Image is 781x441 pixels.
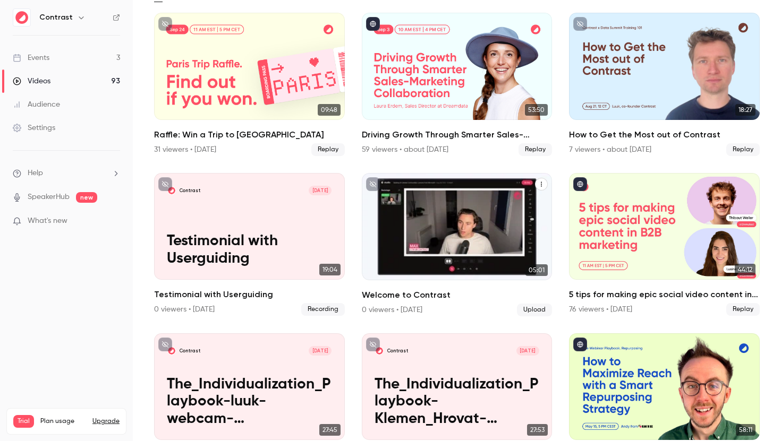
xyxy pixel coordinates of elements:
[569,13,760,156] li: How to Get the Most out of Contrast
[319,264,341,275] span: 19:04
[158,177,172,191] button: unpublished
[301,303,345,316] span: Recording
[366,177,380,191] button: unpublished
[362,289,553,301] h2: Welcome to Contrast
[154,13,345,156] li: Raffle: Win a Trip to Paris
[573,338,587,351] button: published
[154,288,345,301] h2: Testimonial with Userguiding
[40,417,86,426] span: Plan usage
[167,376,332,427] p: The_Individualization_Playbook-luuk-webcam-00h_00m_00s_251ms-StreamYard
[375,376,539,427] p: The_Individualization_Playbook-Klemen_Hrovat-webcam-00h_00m_00s_357ms-StreamYard
[517,304,552,316] span: Upload
[319,424,341,436] span: 27:45
[569,173,760,316] a: 44:125 tips for making epic social video content in B2B marketing76 viewers • [DATE]Replay
[366,338,380,351] button: unpublished
[167,232,332,267] p: Testimonial with Userguiding
[516,346,540,356] span: [DATE]
[92,417,120,426] button: Upgrade
[726,303,760,316] span: Replay
[13,123,55,133] div: Settings
[726,143,760,156] span: Replay
[13,168,120,179] li: help-dropdown-opener
[158,338,172,351] button: unpublished
[154,13,345,156] a: 09:48Raffle: Win a Trip to [GEOGRAPHIC_DATA]31 viewers • [DATE]Replay
[13,99,60,110] div: Audience
[735,264,755,275] span: 44:12
[366,17,380,31] button: published
[180,187,200,194] p: Contrast
[362,173,553,316] a: 05:01Welcome to Contrast0 viewers • [DATE]Upload
[318,104,341,116] span: 09:48
[362,13,553,156] li: Driving Growth Through Smarter Sales-Marketing Collaboration
[569,304,632,315] div: 76 viewers • [DATE]
[154,173,345,316] li: Testimonial with Userguiding
[387,348,408,354] p: Contrast
[180,348,200,354] p: Contrast
[28,215,67,227] span: What's new
[28,168,43,179] span: Help
[39,12,73,23] h6: Contrast
[309,186,332,195] span: [DATE]
[569,144,651,155] div: 7 viewers • about [DATE]
[569,173,760,316] li: 5 tips for making epic social video content in B2B marketing
[569,128,760,141] h2: How to Get the Most out of Contrast
[735,104,755,116] span: 18:27
[154,128,345,141] h2: Raffle: Win a Trip to [GEOGRAPHIC_DATA]
[527,424,548,436] span: 27:53
[311,143,345,156] span: Replay
[569,13,760,156] a: 18:27How to Get the Most out of Contrast7 viewers • about [DATE]Replay
[13,53,49,63] div: Events
[13,9,30,26] img: Contrast
[573,177,587,191] button: published
[13,76,50,87] div: Videos
[362,13,553,156] a: 53:50Driving Growth Through Smarter Sales-Marketing Collaboration59 viewers • about [DATE]Replay
[28,192,70,203] a: SpeakerHub
[525,104,548,116] span: 53:50
[362,128,553,141] h2: Driving Growth Through Smarter Sales-Marketing Collaboration
[573,17,587,31] button: unpublished
[154,144,216,155] div: 31 viewers • [DATE]
[362,144,448,155] div: 59 viewers • about [DATE]
[519,143,552,156] span: Replay
[362,173,553,316] li: Welcome to Contrast
[309,346,332,356] span: [DATE]
[158,17,172,31] button: unpublished
[154,173,345,316] a: Testimonial with UserguidingContrast[DATE]Testimonial with Userguiding19:04Testimonial with Userg...
[525,264,548,276] span: 05:01
[569,288,760,301] h2: 5 tips for making epic social video content in B2B marketing
[13,415,34,428] span: Trial
[154,304,215,315] div: 0 viewers • [DATE]
[736,424,755,436] span: 58:11
[362,305,422,315] div: 0 viewers • [DATE]
[76,192,97,203] span: new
